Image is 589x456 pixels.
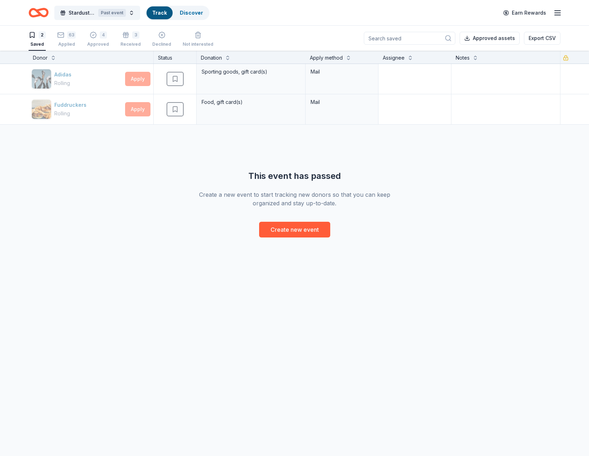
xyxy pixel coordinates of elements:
button: 63Applied [57,29,76,51]
button: 2Saved [29,29,46,51]
button: Image for AdidasAdidasRolling [31,69,122,89]
input: Search saved [364,32,455,45]
div: 2 [39,31,46,39]
div: Mail [311,98,373,106]
div: Create a new event to start tracking new donors so that you can keep organized and stay up-to-date. [192,190,397,207]
div: Notes [456,54,470,62]
div: Food, gift card(s) [201,97,301,107]
div: Status [154,51,197,64]
button: Declined [152,29,171,51]
div: Assignee [383,54,405,62]
div: Mail [311,67,373,76]
div: Not interested [183,41,213,47]
a: Track [152,10,167,16]
div: Saved [29,41,46,47]
div: Declined [152,41,171,47]
button: 4Approved [87,29,109,51]
button: TrackDiscover [146,6,209,20]
div: Donor [33,54,48,62]
div: 63 [67,31,76,39]
a: Earn Rewards [499,6,550,19]
div: Sporting goods, gift card(s) [201,67,301,77]
button: Export CSV [524,32,560,45]
button: Not interested [183,29,213,51]
button: Create new event [259,222,330,237]
button: Image for Fuddruckers FuddruckersRolling [31,99,122,119]
div: 3 [132,31,139,39]
div: Approved [87,41,109,47]
div: Past event [98,9,126,17]
a: Home [29,4,49,21]
div: Applied [57,41,76,47]
span: Stardust Awards & Gala [69,9,95,17]
a: Discover [180,10,203,16]
button: Stardust Awards & GalaPast event [54,6,140,20]
div: Donation [201,54,222,62]
div: 4 [100,31,107,39]
div: Apply method [310,54,343,62]
div: Received [120,41,141,47]
div: This event has passed [192,170,397,182]
button: 3Received [120,29,141,51]
button: Approved assets [460,32,520,45]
